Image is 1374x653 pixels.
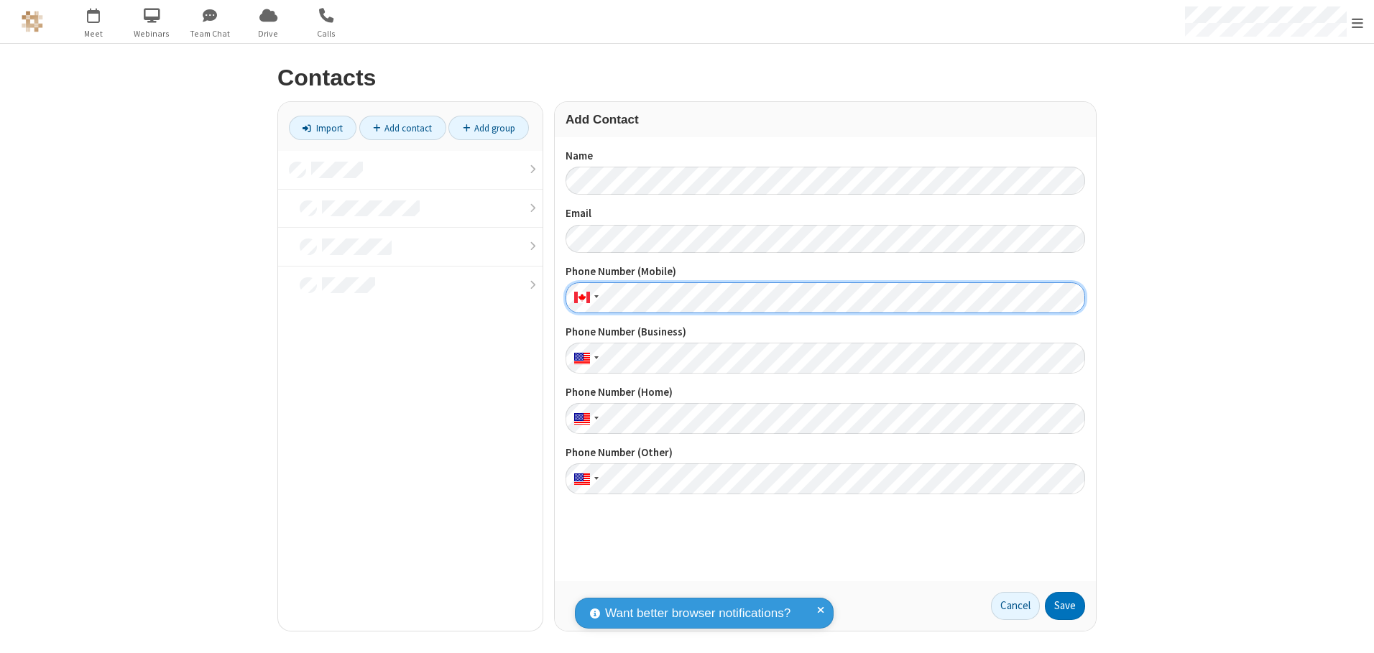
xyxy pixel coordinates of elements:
span: Calls [300,27,354,40]
label: Name [566,148,1085,165]
label: Phone Number (Mobile) [566,264,1085,280]
div: Canada: + 1 [566,282,603,313]
span: Meet [67,27,121,40]
img: QA Selenium DO NOT DELETE OR CHANGE [22,11,43,32]
label: Phone Number (Home) [566,384,1085,401]
div: United States: + 1 [566,403,603,434]
span: Drive [241,27,295,40]
div: United States: + 1 [566,343,603,374]
label: Phone Number (Business) [566,324,1085,341]
span: Team Chat [183,27,237,40]
button: Save [1045,592,1085,621]
h3: Add Contact [566,113,1085,126]
label: Email [566,205,1085,222]
a: Import [289,116,356,140]
a: Add group [448,116,529,140]
a: Cancel [991,592,1040,621]
span: Webinars [125,27,179,40]
h2: Contacts [277,65,1097,91]
span: Want better browser notifications? [605,604,790,623]
a: Add contact [359,116,446,140]
div: United States: + 1 [566,463,603,494]
label: Phone Number (Other) [566,445,1085,461]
